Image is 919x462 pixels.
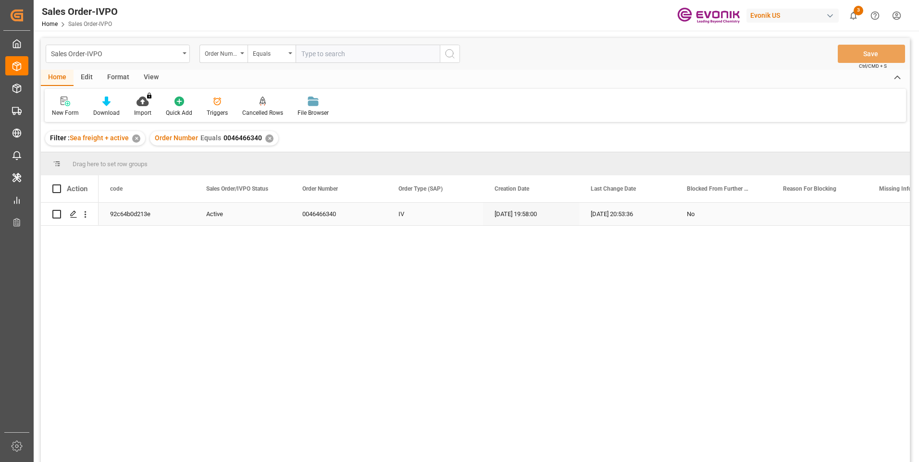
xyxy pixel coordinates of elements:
[50,134,70,142] span: Filter :
[864,5,886,26] button: Help Center
[41,70,74,86] div: Home
[46,45,190,63] button: open menu
[199,45,248,63] button: open menu
[296,45,440,63] input: Type to search
[93,109,120,117] div: Download
[783,185,836,192] span: Reason For Blocking
[207,109,228,117] div: Triggers
[495,185,529,192] span: Creation Date
[440,45,460,63] button: search button
[579,203,675,225] div: [DATE] 20:53:36
[746,9,839,23] div: Evonik US
[591,185,636,192] span: Last Change Date
[200,134,221,142] span: Equals
[677,7,740,24] img: Evonik-brand-mark-Deep-Purple-RGB.jpeg_1700498283.jpeg
[854,6,863,15] span: 3
[74,70,100,86] div: Edit
[387,203,483,225] div: IV
[70,134,129,142] span: Sea freight + active
[99,203,195,225] div: 92c64b0d213e
[838,45,905,63] button: Save
[302,185,338,192] span: Order Number
[155,134,198,142] span: Order Number
[137,70,166,86] div: View
[746,6,843,24] button: Evonik US
[253,47,286,58] div: Equals
[398,185,443,192] span: Order Type (SAP)
[205,47,237,58] div: Order Number
[859,62,887,70] span: Ctrl/CMD + S
[67,184,87,193] div: Action
[298,109,329,117] div: File Browser
[41,203,99,226] div: Press SPACE to select this row.
[42,21,58,27] a: Home
[224,134,262,142] span: 0046466340
[687,185,751,192] span: Blocked From Further Processing
[166,109,192,117] div: Quick Add
[248,45,296,63] button: open menu
[73,160,148,168] span: Drag here to set row groups
[291,203,387,225] div: 0046466340
[206,203,279,225] div: Active
[100,70,137,86] div: Format
[843,5,864,26] button: show 3 new notifications
[265,134,273,143] div: ✕
[52,109,79,117] div: New Form
[483,203,579,225] div: [DATE] 19:58:00
[51,47,179,59] div: Sales Order-IVPO
[687,203,760,225] div: No
[206,185,268,192] span: Sales Order/IVPO Status
[42,4,118,19] div: Sales Order-IVPO
[132,134,140,143] div: ✕
[110,185,123,192] span: code
[242,109,283,117] div: Cancelled Rows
